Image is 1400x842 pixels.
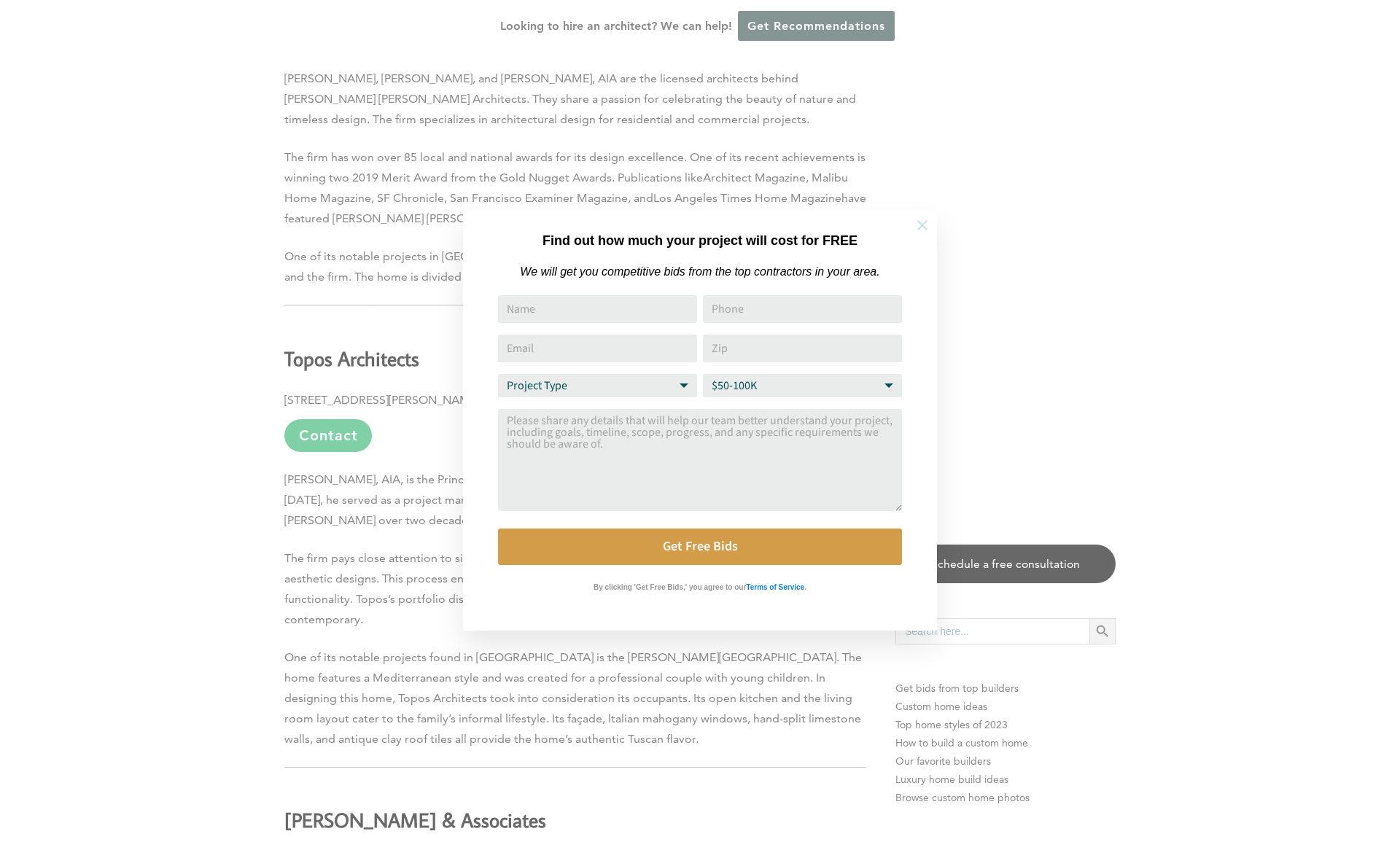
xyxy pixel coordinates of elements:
select: Project Type [498,374,697,397]
strong: Terms of Service [746,583,804,591]
select: Budget Range [703,374,902,397]
button: Close [897,200,948,251]
input: Phone [703,295,902,323]
strong: Find out how much your project will cost for FREE [542,233,857,248]
button: Get Free Bids [498,529,902,565]
strong: . [804,583,806,591]
a: Terms of Service [746,580,804,592]
strong: By clicking 'Get Free Bids,' you agree to our [594,583,746,591]
textarea: Comment or Message [498,409,902,511]
em: We will get you competitive bids from the top contractors in your area. [520,265,879,278]
input: Email Address [498,335,697,362]
input: Name [498,295,697,323]
input: Zip [703,335,902,362]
